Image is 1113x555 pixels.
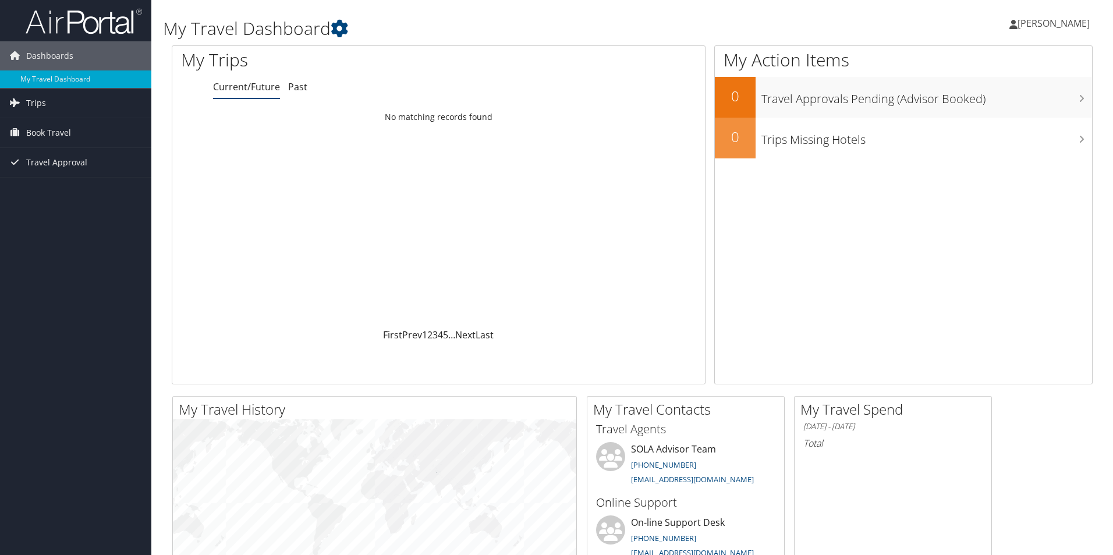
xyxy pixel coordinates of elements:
[631,533,696,543] a: [PHONE_NUMBER]
[715,127,756,147] h2: 0
[1018,17,1090,30] span: [PERSON_NAME]
[593,400,784,419] h2: My Travel Contacts
[590,442,781,490] li: SOLA Advisor Team
[455,328,476,341] a: Next
[443,328,448,341] a: 5
[631,474,754,485] a: [EMAIL_ADDRESS][DOMAIN_NAME]
[715,118,1092,158] a: 0Trips Missing Hotels
[715,77,1092,118] a: 0Travel Approvals Pending (Advisor Booked)
[26,8,142,35] img: airportal-logo.png
[213,80,280,93] a: Current/Future
[438,328,443,341] a: 4
[596,421,775,437] h3: Travel Agents
[383,328,402,341] a: First
[715,86,756,106] h2: 0
[26,148,87,177] span: Travel Approval
[172,107,705,128] td: No matching records found
[427,328,433,341] a: 2
[288,80,307,93] a: Past
[800,400,991,419] h2: My Travel Spend
[422,328,427,341] a: 1
[715,48,1092,72] h1: My Action Items
[26,41,73,70] span: Dashboards
[448,328,455,341] span: …
[26,89,46,118] span: Trips
[433,328,438,341] a: 3
[631,459,696,470] a: [PHONE_NUMBER]
[181,48,474,72] h1: My Trips
[761,85,1092,107] h3: Travel Approvals Pending (Advisor Booked)
[402,328,422,341] a: Prev
[1009,6,1101,41] a: [PERSON_NAME]
[26,118,71,147] span: Book Travel
[803,437,983,450] h6: Total
[761,126,1092,148] h3: Trips Missing Hotels
[179,400,576,419] h2: My Travel History
[803,421,983,432] h6: [DATE] - [DATE]
[476,328,494,341] a: Last
[596,494,775,511] h3: Online Support
[163,16,789,41] h1: My Travel Dashboard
